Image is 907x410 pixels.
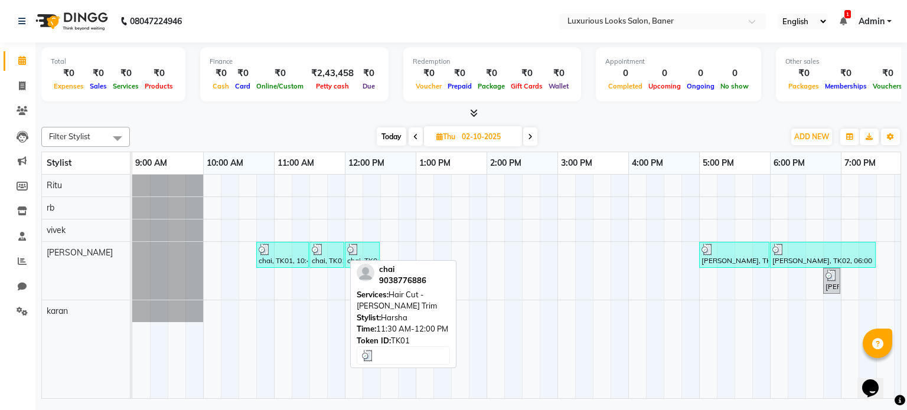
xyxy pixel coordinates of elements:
[870,67,905,80] div: ₹0
[47,202,54,213] span: rb
[445,67,475,80] div: ₹0
[47,306,68,316] span: karan
[605,67,645,80] div: 0
[357,336,391,345] span: Token ID:
[413,67,445,80] div: ₹0
[508,67,546,80] div: ₹0
[257,244,308,266] div: chai, TK01, 10:45 AM-11:30 AM, Hair Cut - Senior Stylist - [DEMOGRAPHIC_DATA]
[49,132,90,141] span: Filter Stylist
[475,67,508,80] div: ₹0
[700,244,768,266] div: [PERSON_NAME], TK02, 05:00 PM-06:00 PM, Hair Cut - Art Director - [DEMOGRAPHIC_DATA]
[142,67,176,80] div: ₹0
[785,67,822,80] div: ₹0
[275,155,317,172] a: 11:00 AM
[357,335,450,347] div: TK01
[558,155,595,172] a: 3:00 PM
[311,244,343,266] div: chai, TK01, 11:30 AM-12:00 PM, Hair Cut - [PERSON_NAME] Trim
[110,82,142,90] span: Services
[546,67,572,80] div: ₹0
[47,158,71,168] span: Stylist
[210,57,379,67] div: Finance
[870,82,905,90] span: Vouchers
[771,155,808,172] a: 6:00 PM
[844,10,851,18] span: 1
[346,244,379,266] div: chai, TK01, 12:00 PM-12:30 PM, Hair Cut - Stylist - [DEMOGRAPHIC_DATA]
[458,128,517,146] input: 2025-10-02
[645,82,684,90] span: Upcoming
[379,275,426,287] div: 9038776886
[605,82,645,90] span: Completed
[684,82,717,90] span: Ongoing
[717,67,752,80] div: 0
[357,290,389,299] span: Services:
[859,15,885,28] span: Admin
[840,16,847,27] a: 1
[47,225,66,235] span: vivek
[51,82,87,90] span: Expenses
[253,82,306,90] span: Online/Custom
[857,363,895,398] iframe: chat widget
[822,67,870,80] div: ₹0
[841,155,879,172] a: 7:00 PM
[357,324,376,333] span: Time:
[87,67,110,80] div: ₹0
[210,67,232,80] div: ₹0
[433,132,458,141] span: Thu
[47,180,62,191] span: Ritu
[30,5,111,38] img: logo
[791,129,832,145] button: ADD NEW
[717,82,752,90] span: No show
[345,155,387,172] a: 12:00 PM
[357,290,437,311] span: Hair Cut - [PERSON_NAME] Trim
[253,67,306,80] div: ₹0
[360,82,378,90] span: Due
[306,67,358,80] div: ₹2,43,458
[822,82,870,90] span: Memberships
[357,312,450,324] div: Harsha
[357,323,450,335] div: 11:30 AM-12:00 PM
[413,57,572,67] div: Redemption
[508,82,546,90] span: Gift Cards
[313,82,352,90] span: Petty cash
[546,82,572,90] span: Wallet
[47,247,113,258] span: [PERSON_NAME]
[605,57,752,67] div: Appointment
[700,155,737,172] a: 5:00 PM
[475,82,508,90] span: Package
[785,82,822,90] span: Packages
[645,67,684,80] div: 0
[110,67,142,80] div: ₹0
[771,244,875,266] div: [PERSON_NAME], TK02, 06:00 PM-07:30 PM, Hair Cut - Senior Stylist - [DEMOGRAPHIC_DATA],Hair Cut -...
[210,82,232,90] span: Cash
[379,264,394,274] span: chai
[684,67,717,80] div: 0
[629,155,666,172] a: 4:00 PM
[87,82,110,90] span: Sales
[357,264,374,281] img: profile
[824,270,839,292] div: [PERSON_NAME], TK02, 06:45 PM-07:00 PM, Threading - Full Face
[445,82,475,90] span: Prepaid
[142,82,176,90] span: Products
[51,67,87,80] div: ₹0
[51,57,176,67] div: Total
[794,132,829,141] span: ADD NEW
[358,67,379,80] div: ₹0
[130,5,182,38] b: 08047224946
[357,313,381,322] span: Stylist:
[232,82,253,90] span: Card
[413,82,445,90] span: Voucher
[487,155,524,172] a: 2:00 PM
[132,155,170,172] a: 9:00 AM
[377,127,406,146] span: Today
[416,155,453,172] a: 1:00 PM
[204,155,246,172] a: 10:00 AM
[232,67,253,80] div: ₹0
